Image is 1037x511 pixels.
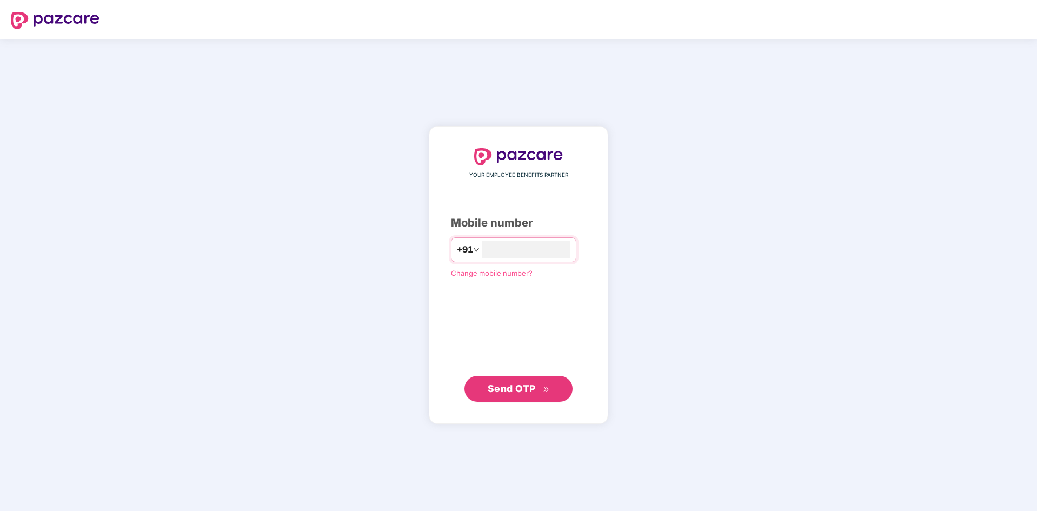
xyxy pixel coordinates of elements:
[543,386,550,393] span: double-right
[451,269,533,277] a: Change mobile number?
[464,376,573,402] button: Send OTPdouble-right
[473,247,480,253] span: down
[451,215,586,231] div: Mobile number
[469,171,568,180] span: YOUR EMPLOYEE BENEFITS PARTNER
[488,383,536,394] span: Send OTP
[474,148,563,165] img: logo
[11,12,99,29] img: logo
[457,243,473,256] span: +91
